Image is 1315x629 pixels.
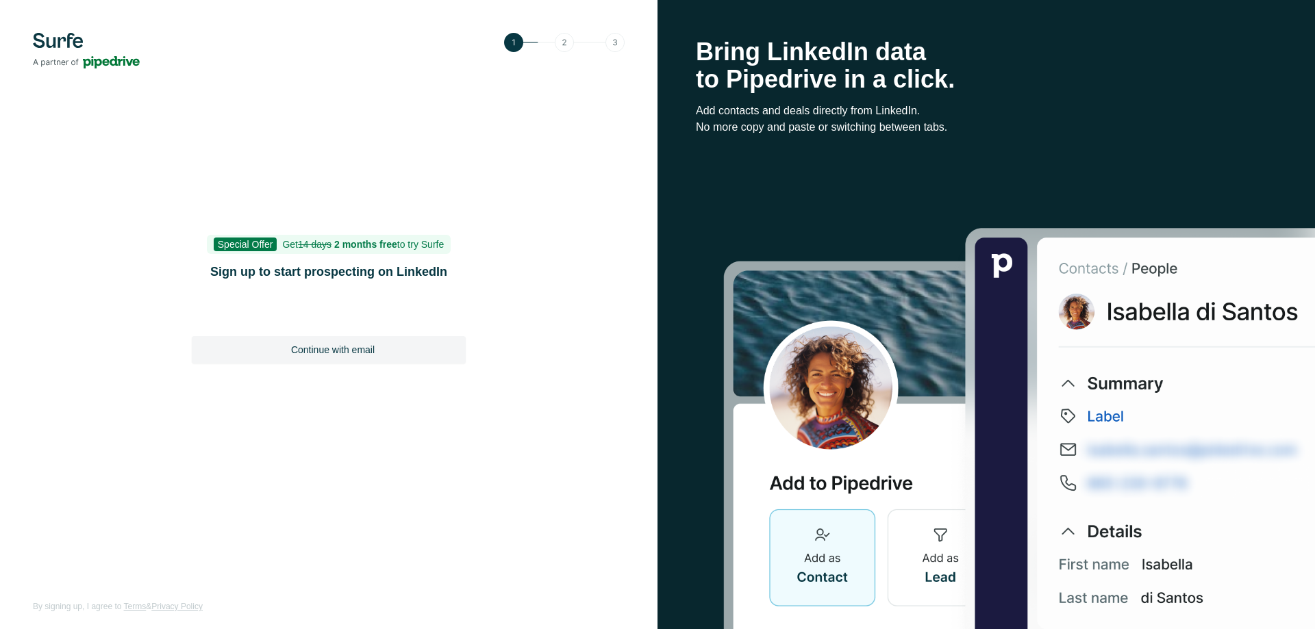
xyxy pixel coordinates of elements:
h1: Bring LinkedIn data to Pipedrive in a click. [696,38,1277,93]
span: Get to try Surfe [282,239,444,250]
h1: Sign up to start prospecting on LinkedIn [192,262,466,281]
img: Surfe Stock Photo - Selling good vibes [723,227,1315,629]
a: Privacy Policy [151,602,203,611]
img: Surfe's logo [33,33,140,68]
span: Continue with email [291,343,375,357]
p: Add contacts and deals directly from LinkedIn. [696,103,1277,119]
b: 2 months free [334,239,397,250]
span: & [146,602,151,611]
span: Special Offer [214,238,277,251]
a: Terms [124,602,147,611]
img: Step 1 [504,33,625,52]
p: No more copy and paste or switching between tabs. [696,119,1277,136]
span: By signing up, I agree to [33,602,121,611]
s: 14 days [298,239,331,250]
iframe: Schaltfläche „Über Google anmelden“ [185,299,473,329]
